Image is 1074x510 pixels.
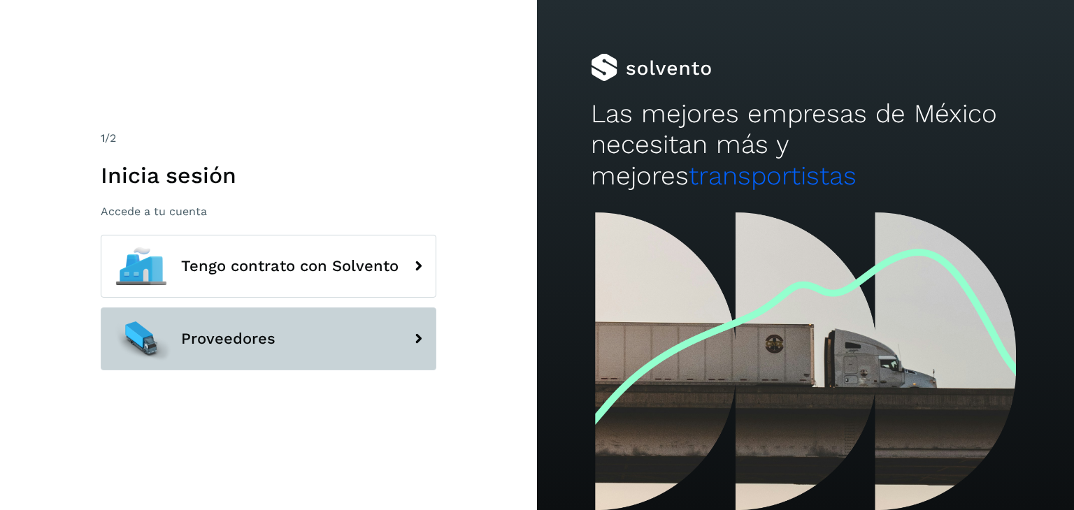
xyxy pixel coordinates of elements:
div: /2 [101,130,436,147]
span: Tengo contrato con Solvento [181,258,399,275]
button: Proveedores [101,307,436,370]
span: transportistas [689,161,857,191]
span: 1 [101,131,105,145]
h2: Las mejores empresas de México necesitan más y mejores [591,99,1020,191]
h1: Inicia sesión [101,162,436,189]
span: Proveedores [181,330,275,347]
p: Accede a tu cuenta [101,205,436,218]
button: Tengo contrato con Solvento [101,235,436,298]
